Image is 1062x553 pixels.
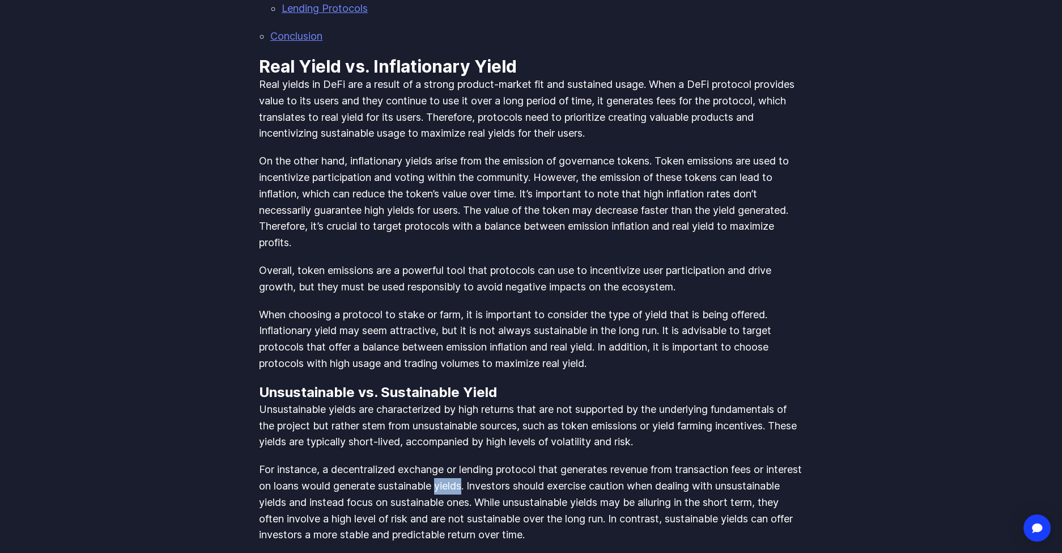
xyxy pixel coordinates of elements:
p: For instance, a decentralized exchange or lending protocol that generates revenue from transactio... [259,462,803,543]
p: Real yields in DeFi are a result of a strong product-market fit and sustained usage. When a DeFi ... [259,77,803,142]
a: Conclusion [270,30,322,42]
p: On the other hand, inflationary yields arise from the emission of governance tokens. Token emissi... [259,153,803,251]
strong: Unsustainable vs. Sustainable Yield [259,384,497,400]
strong: Real Yield vs. Inflationary Yield [259,56,517,77]
p: When choosing a protocol to stake or farm, it is important to consider the type of yield that is ... [259,307,803,372]
p: Overall, token emissions are a powerful tool that protocols can use to incentivize user participa... [259,263,803,296]
a: Lending Protocols [282,2,368,14]
p: Unsustainable yields are characterized by high returns that are not supported by the underlying f... [259,402,803,450]
div: Open Intercom Messenger [1023,514,1051,542]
